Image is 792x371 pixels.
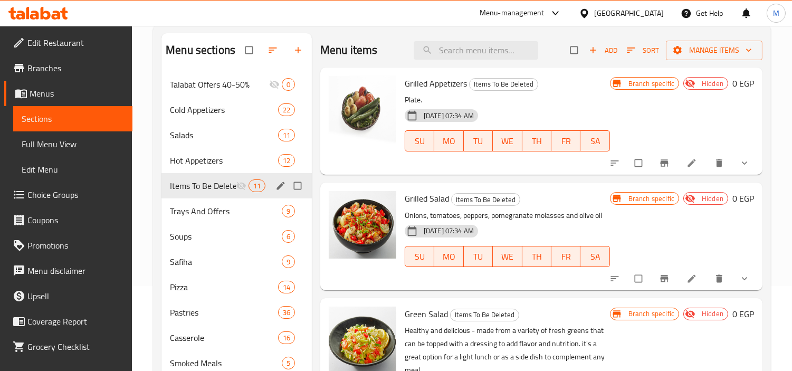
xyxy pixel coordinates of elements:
span: Manage items [674,44,754,57]
span: Branches [27,62,124,74]
div: Casserole [170,331,278,344]
div: Talabat Offers 40-50%0 [161,72,312,97]
div: items [278,129,295,141]
span: WE [497,249,518,264]
a: Edit menu item [686,158,699,168]
span: [DATE] 07:34 AM [419,226,478,236]
svg: Inactive section [236,180,246,191]
button: WE [493,246,522,267]
span: Select to update [628,269,651,289]
div: items [282,78,295,91]
img: Grilled Appetizers [329,76,396,144]
span: Edit Menu [22,163,124,176]
p: Onions, tomatoes, peppers, pomegranate molasses and olive oil [405,209,610,222]
button: MO [434,246,463,267]
svg: Show Choices [739,273,750,284]
div: Menu-management [480,7,545,20]
span: Coverage Report [27,315,124,328]
span: SU [409,134,430,149]
span: Grilled Appetizers [405,75,467,91]
span: Items To Be Deleted [470,78,538,90]
span: Soups [170,230,282,243]
span: Branch specific [624,309,679,319]
div: Pastries [170,306,278,319]
h2: Menu items [320,42,378,58]
div: Pastries36 [161,300,312,325]
div: items [278,103,295,116]
div: Cold Appetizers22 [161,97,312,122]
span: Add item [586,42,620,59]
button: TH [522,246,551,267]
span: 12 [279,156,294,166]
button: SU [405,246,434,267]
h6: 0 EGP [732,307,754,321]
button: show more [733,267,758,290]
span: SU [409,249,430,264]
span: TU [468,134,489,149]
button: MO [434,130,463,151]
span: 16 [279,333,294,343]
div: Items To Be Deleted [451,193,520,206]
span: TH [527,249,547,264]
div: Items To Be Deleted [450,309,519,321]
button: Manage items [666,41,762,60]
a: Coverage Report [4,309,132,334]
span: Smoked Meals [170,357,282,369]
span: Trays And Offers [170,205,282,217]
div: Salads11 [161,122,312,148]
span: Coupons [27,214,124,226]
span: Sort sections [261,39,287,62]
div: Soups6 [161,224,312,249]
a: Edit menu item [686,273,699,284]
span: Grilled Salad [405,191,449,206]
span: SA [585,249,605,264]
span: 36 [279,308,294,318]
div: Safiha [170,255,282,268]
button: TU [464,246,493,267]
span: Select section [564,40,586,60]
button: Add [586,42,620,59]
span: Add [589,44,617,56]
button: SA [580,130,609,151]
span: Cold Appetizers [170,103,278,116]
span: Upsell [27,290,124,302]
a: Full Menu View [13,131,132,157]
span: Grocery Checklist [27,340,124,353]
span: Select all sections [239,40,261,60]
button: sort-choices [603,151,628,175]
span: 11 [279,130,294,140]
span: FR [556,134,576,149]
svg: Show Choices [739,158,750,168]
span: WE [497,134,518,149]
button: sort-choices [603,267,628,290]
button: SU [405,130,434,151]
span: Edit Restaurant [27,36,124,49]
button: TU [464,130,493,151]
span: [DATE] 07:34 AM [419,111,478,121]
div: items [249,179,265,192]
span: Menus [30,87,124,100]
span: 9 [282,257,294,267]
span: TU [468,249,489,264]
span: Green Salad [405,306,448,322]
a: Upsell [4,283,132,309]
a: Menus [4,81,132,106]
h6: 0 EGP [732,191,754,206]
a: Menu disclaimer [4,258,132,283]
img: Grilled Salad [329,191,396,259]
span: TH [527,134,547,149]
button: Branch-specific-item [653,267,678,290]
span: Items To Be Deleted [170,179,235,192]
span: 0 [282,80,294,90]
div: items [282,255,295,268]
a: Branches [4,55,132,81]
span: Pizza [170,281,278,293]
h6: 0 EGP [732,76,754,91]
span: Items To Be Deleted [451,309,519,321]
span: Sections [22,112,124,125]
